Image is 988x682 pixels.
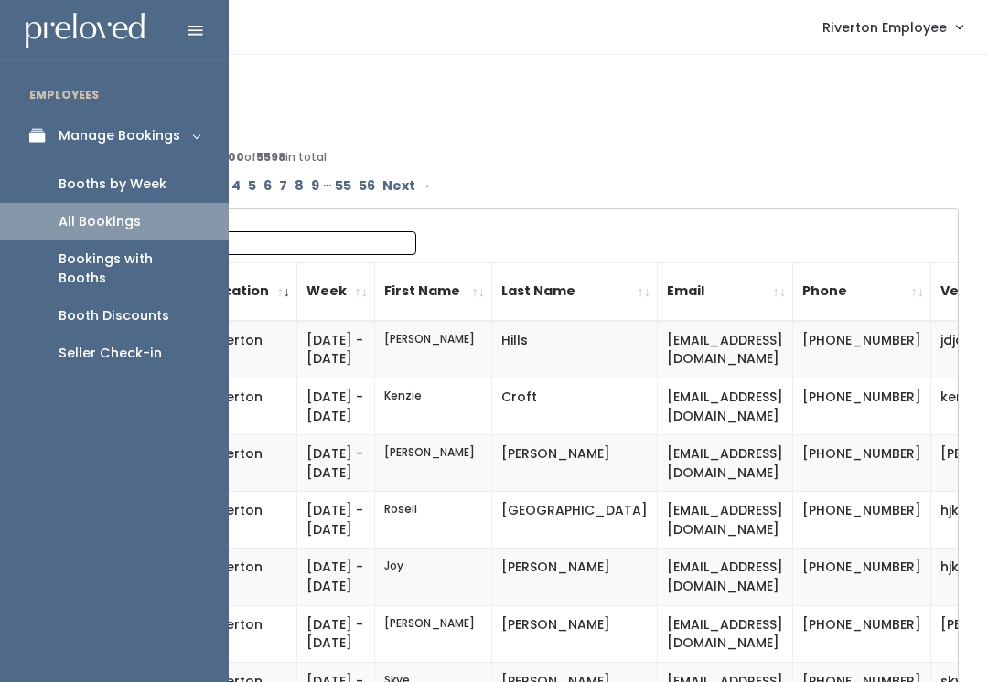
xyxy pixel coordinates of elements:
[297,605,375,662] td: [DATE] - [DATE]
[375,549,492,605] td: Joy
[244,173,260,199] a: Page 5
[793,435,931,492] td: [PHONE_NUMBER]
[492,492,658,549] td: [GEOGRAPHIC_DATA]
[297,378,375,435] td: [DATE] - [DATE]
[822,17,947,37] span: Riverton Employee
[492,435,658,492] td: [PERSON_NAME]
[375,378,492,435] td: Kenzie
[375,435,492,492] td: [PERSON_NAME]
[793,378,931,435] td: [PHONE_NUMBER]
[492,605,658,662] td: [PERSON_NAME]
[297,549,375,605] td: [DATE] - [DATE]
[199,321,297,378] td: Riverton
[102,173,950,199] div: Pagination
[355,173,379,199] a: Page 56
[199,435,297,492] td: Riverton
[199,262,297,321] th: Location: activate to sort column ascending
[26,13,145,48] img: preloved logo
[658,378,793,435] td: [EMAIL_ADDRESS][DOMAIN_NAME]
[804,7,981,47] a: Riverton Employee
[658,435,793,492] td: [EMAIL_ADDRESS][DOMAIN_NAME]
[59,344,162,363] div: Seller Check-in
[199,605,297,662] td: Riverton
[331,173,355,199] a: Page 55
[228,173,244,199] a: Page 4
[260,173,275,199] a: Page 6
[199,549,297,605] td: Riverton
[658,605,793,662] td: [EMAIL_ADDRESS][DOMAIN_NAME]
[658,492,793,549] td: [EMAIL_ADDRESS][DOMAIN_NAME]
[297,262,375,321] th: Week: activate to sort column ascending
[323,173,331,199] span: …
[793,262,931,321] th: Phone: activate to sort column ascending
[59,306,169,325] div: Booth Discounts
[199,492,297,549] td: Riverton
[275,173,291,199] a: Page 7
[793,492,931,549] td: [PHONE_NUMBER]
[492,378,658,435] td: Croft
[59,212,141,231] div: All Bookings
[297,321,375,378] td: [DATE] - [DATE]
[59,175,166,194] div: Booths by Week
[793,321,931,378] td: [PHONE_NUMBER]
[375,605,492,662] td: [PERSON_NAME]
[297,492,375,549] td: [DATE] - [DATE]
[492,321,658,378] td: Hills
[199,378,297,435] td: Riverton
[59,250,199,288] div: Bookings with Booths
[93,84,959,105] h4: All Bookings
[307,173,323,199] a: Page 9
[492,262,658,321] th: Last Name: activate to sort column ascending
[59,126,180,145] div: Manage Bookings
[102,149,950,165] div: Displaying Booking of in total
[256,149,285,165] b: 5598
[793,549,931,605] td: [PHONE_NUMBER]
[375,492,492,549] td: Roseli
[375,262,492,321] th: First Name: activate to sort column ascending
[658,321,793,378] td: [EMAIL_ADDRESS][DOMAIN_NAME]
[291,173,307,199] a: Page 8
[658,549,793,605] td: [EMAIL_ADDRESS][DOMAIN_NAME]
[658,262,793,321] th: Email: activate to sort column ascending
[379,173,435,199] a: Next →
[183,231,416,255] input: Search:
[297,435,375,492] td: [DATE] - [DATE]
[375,321,492,378] td: [PERSON_NAME]
[492,549,658,605] td: [PERSON_NAME]
[116,231,416,255] label: Search:
[793,605,931,662] td: [PHONE_NUMBER]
